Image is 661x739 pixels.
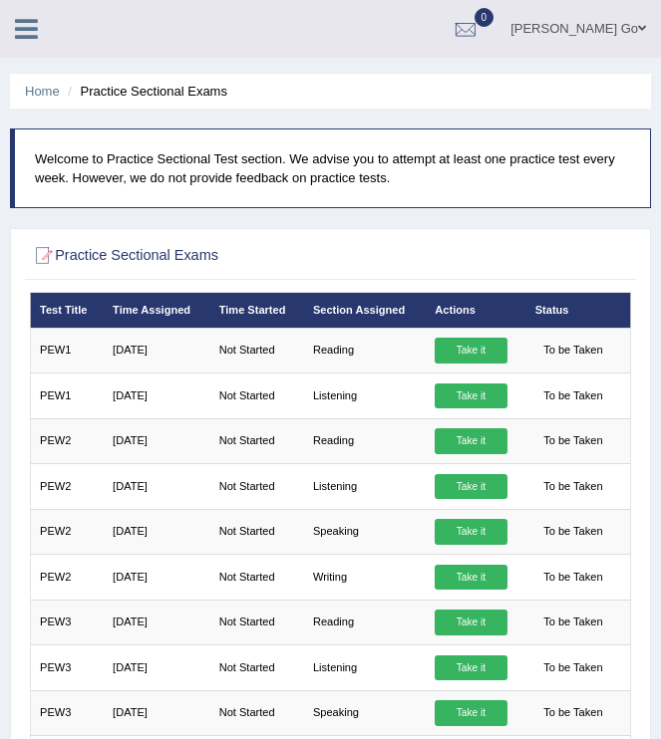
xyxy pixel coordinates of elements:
[104,690,210,735] td: [DATE]
[475,8,495,27] span: 0
[30,645,104,690] td: PEW3
[30,243,403,269] h2: Practice Sectional Exams
[30,690,104,735] td: PEW3
[535,519,611,545] span: To be Taken
[304,509,426,554] td: Speaking
[535,565,611,591] span: To be Taken
[104,509,210,554] td: [DATE]
[30,418,104,463] td: PEW2
[209,328,303,372] td: Not Started
[304,328,426,372] td: Reading
[535,383,611,409] span: To be Taken
[426,293,525,328] th: Actions
[104,373,210,418] td: [DATE]
[535,655,611,681] span: To be Taken
[209,690,303,735] td: Not Started
[435,383,506,409] a: Take it
[535,474,611,500] span: To be Taken
[209,464,303,509] td: Not Started
[104,464,210,509] td: [DATE]
[525,293,630,328] th: Status
[435,700,506,726] a: Take it
[30,293,104,328] th: Test Title
[435,655,506,681] a: Take it
[435,565,506,591] a: Take it
[104,600,210,644] td: [DATE]
[30,373,104,418] td: PEW1
[209,600,303,644] td: Not Started
[435,338,506,364] a: Take it
[209,645,303,690] td: Not Started
[104,293,210,328] th: Time Assigned
[435,428,506,454] a: Take it
[30,509,104,554] td: PEW2
[63,82,227,101] li: Practice Sectional Exams
[209,509,303,554] td: Not Started
[30,555,104,600] td: PEW2
[35,149,630,187] p: Welcome to Practice Sectional Test section. We advise you to attempt at least one practice test e...
[209,418,303,463] td: Not Started
[209,373,303,418] td: Not Started
[25,84,60,99] a: Home
[535,700,611,726] span: To be Taken
[304,600,426,644] td: Reading
[304,690,426,735] td: Speaking
[104,645,210,690] td: [DATE]
[104,555,210,600] td: [DATE]
[535,610,611,635] span: To be Taken
[209,293,303,328] th: Time Started
[535,338,611,364] span: To be Taken
[304,418,426,463] td: Reading
[435,610,506,635] a: Take it
[209,555,303,600] td: Not Started
[435,474,506,500] a: Take it
[30,464,104,509] td: PEW2
[30,328,104,372] td: PEW1
[435,519,506,545] a: Take it
[30,600,104,644] td: PEW3
[304,464,426,509] td: Listening
[104,418,210,463] td: [DATE]
[304,645,426,690] td: Listening
[304,555,426,600] td: Writing
[304,373,426,418] td: Listening
[304,293,426,328] th: Section Assigned
[104,328,210,372] td: [DATE]
[535,428,611,454] span: To be Taken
